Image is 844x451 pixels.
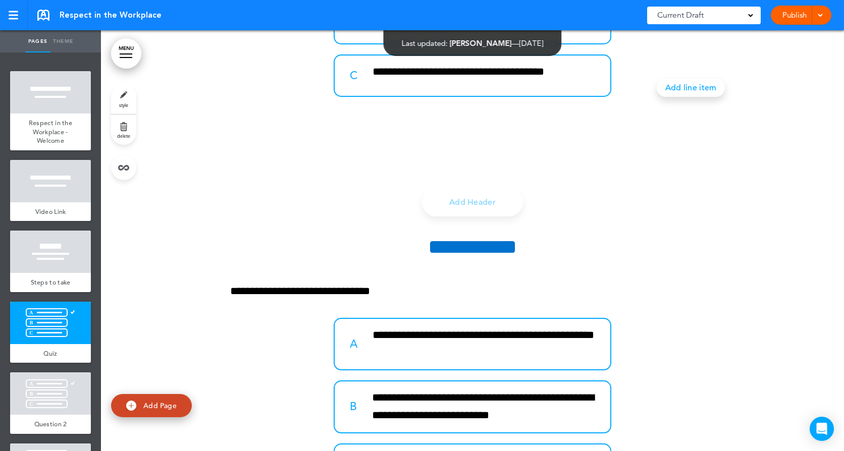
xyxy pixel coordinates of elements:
a: Theme [50,30,76,52]
span: Question 2 [34,420,67,428]
span: Quiz [43,349,57,358]
span: Last updated: [402,38,448,48]
a: Video Link [10,202,91,221]
img: add.svg [126,401,136,411]
div: Open Intercom Messenger [810,417,834,441]
a: MENU [111,38,141,69]
a: Respect in the Workplace - Welcome [10,114,91,150]
span: Steps to take [31,278,71,287]
a: Pages [25,30,50,52]
div: C [342,70,373,81]
span: [PERSON_NAME] [450,38,512,48]
span: Respect in the Workplace [60,10,162,21]
a: Publish [778,6,810,25]
a: Quiz [10,344,91,363]
span: Respect in the Workplace - Welcome [29,119,72,145]
a: Add Header [422,188,523,216]
span: style [119,102,128,108]
div: B [342,401,372,412]
a: delete [111,115,136,145]
div: — [402,39,544,47]
span: Video Link [35,207,66,216]
div: A [342,339,373,350]
span: [DATE] [519,38,544,48]
span: delete [117,133,130,139]
a: Add Page [111,394,192,418]
a: Add line item [657,79,725,97]
a: Steps to take [10,273,91,292]
span: Current Draft [657,8,704,22]
a: Question 2 [10,415,91,434]
a: style [111,84,136,114]
span: Add Page [143,401,177,410]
